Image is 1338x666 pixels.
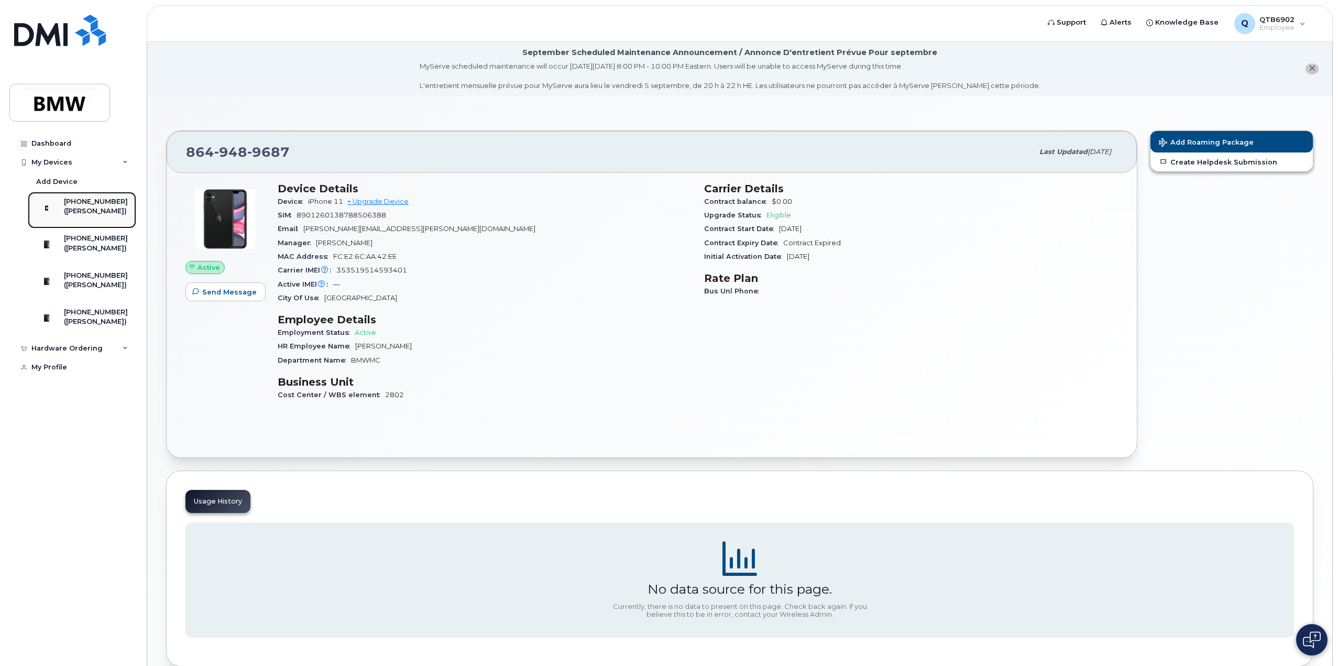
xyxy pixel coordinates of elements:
span: Contract Expiry Date [704,239,783,247]
button: Add Roaming Package [1150,131,1313,152]
span: 2802 [385,391,404,399]
span: [PERSON_NAME][EMAIL_ADDRESS][PERSON_NAME][DOMAIN_NAME] [303,225,535,233]
span: [GEOGRAPHIC_DATA] [324,294,397,302]
span: [DATE] [1088,148,1111,156]
div: MyServe scheduled maintenance will occur [DATE][DATE] 8:00 PM - 10:00 PM Eastern. Users will be u... [420,61,1040,91]
span: Eligible [766,211,791,219]
span: Bus Unl Phone [704,287,764,295]
span: SIM [278,211,297,219]
span: 9687 [247,144,290,160]
h3: Employee Details [278,313,692,326]
div: No data source for this page. [648,581,832,597]
span: Contract balance [704,198,772,205]
span: HR Employee Name [278,342,355,350]
span: Active IMEI [278,280,333,288]
span: Send Message [202,287,257,297]
div: September Scheduled Maintenance Announcement / Annonce D'entretient Prévue Pour septembre [522,47,937,58]
h3: Business Unit [278,376,692,388]
span: [DATE] [779,225,802,233]
span: 864 [186,144,290,160]
a: Create Helpdesk Submission [1150,152,1313,171]
span: 353519514593401 [336,266,407,274]
span: Contract Expired [783,239,841,247]
span: Contract Start Date [704,225,779,233]
span: 8901260138788506388 [297,211,386,219]
span: MAC Address [278,253,333,260]
span: Upgrade Status [704,211,766,219]
span: [DATE] [787,253,809,260]
img: iPhone_11.jpg [194,188,257,250]
span: Active [355,329,376,336]
span: Employment Status [278,329,355,336]
h3: Carrier Details [704,182,1118,195]
h3: Device Details [278,182,692,195]
span: Add Roaming Package [1159,138,1254,148]
span: $0.00 [772,198,792,205]
span: Last updated [1039,148,1088,156]
span: Cost Center / WBS element [278,391,385,399]
button: close notification [1306,63,1319,74]
span: Email [278,225,303,233]
span: FC:E2:6C:AA:42:EE [333,253,397,260]
span: Initial Activation Date [704,253,787,260]
span: [PERSON_NAME] [355,342,412,350]
span: Device [278,198,308,205]
span: Active [198,263,220,272]
span: 948 [214,144,247,160]
h3: Rate Plan [704,272,1118,285]
span: [PERSON_NAME] [316,239,372,247]
div: Currently, there is no data to present on this page. Check back again. If you believe this to be ... [609,603,871,619]
span: City Of Use [278,294,324,302]
span: Department Name [278,356,351,364]
span: iPhone 11 [308,198,343,205]
span: Carrier IMEI [278,266,336,274]
img: Open chat [1303,631,1321,648]
span: BMWMC [351,356,380,364]
span: Manager [278,239,316,247]
a: + Upgrade Device [347,198,409,205]
span: — [333,280,340,288]
button: Send Message [185,282,266,301]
